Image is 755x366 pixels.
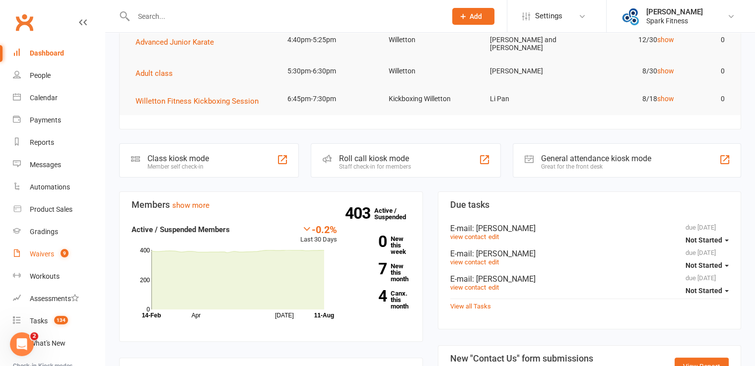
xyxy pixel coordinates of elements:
span: : [PERSON_NAME] [472,249,536,258]
strong: 7 [352,261,387,276]
td: Willetton [380,28,481,52]
button: Not Started [686,256,729,274]
div: Calendar [30,94,58,102]
td: 0 [683,87,734,111]
td: [PERSON_NAME] and [PERSON_NAME] [480,28,582,60]
div: E-mail [450,249,729,258]
a: Assessments [13,288,105,310]
span: Not Started [686,261,722,269]
a: show more [172,201,209,210]
span: : [PERSON_NAME] [472,224,536,233]
td: Li Pan [480,87,582,111]
a: Payments [13,109,105,131]
a: show [657,67,674,75]
a: Automations [13,176,105,198]
a: People [13,64,105,87]
div: What's New [30,339,66,347]
h3: Members [132,200,411,210]
a: show [657,36,674,44]
a: 7New this month [352,263,411,282]
div: General attendance kiosk mode [541,154,651,163]
div: Staff check-in for members [339,163,411,170]
div: E-mail [450,224,729,233]
span: Settings [535,5,562,27]
div: Last 30 Days [300,224,337,245]
a: Calendar [13,87,105,109]
button: Willetton Fitness Kickboxing Session [136,95,266,107]
div: Waivers [30,250,54,258]
button: Not Started [686,231,729,249]
span: Not Started [686,236,722,244]
div: People [30,71,51,79]
button: Add [452,8,494,25]
td: 4:40pm-5:25pm [278,28,380,52]
a: 4Canx. this month [352,290,411,309]
strong: 0 [352,234,387,249]
div: Automations [30,183,70,191]
a: View all Tasks [450,303,491,310]
iframe: Intercom live chat [10,332,34,356]
input: Search... [131,9,439,23]
a: Gradings [13,221,105,243]
td: 6:45pm-7:30pm [278,87,380,111]
strong: 4 [352,289,387,304]
h3: Due tasks [450,200,729,210]
a: Workouts [13,265,105,288]
span: Advanced Junior Karate [136,38,214,47]
div: Workouts [30,272,60,280]
a: edit [488,258,499,266]
div: Spark Fitness [646,16,703,25]
a: view contact [450,284,486,291]
a: Tasks 134 [13,310,105,332]
a: Product Sales [13,198,105,221]
a: edit [488,233,499,241]
strong: 403 [345,206,374,221]
h3: New "Contact Us" form submissions [450,354,598,364]
td: 8/18 [582,87,683,111]
div: Product Sales [30,205,72,213]
div: Gradings [30,228,58,236]
div: Member self check-in [147,163,209,170]
span: Not Started [686,287,722,295]
div: Tasks [30,317,48,325]
div: Payments [30,116,61,124]
div: Messages [30,161,61,169]
div: [PERSON_NAME] [646,7,703,16]
a: Waivers 9 [13,243,105,265]
span: 2 [30,332,38,340]
img: thumb_image1643853315.png [621,6,641,26]
div: -0.2% [300,224,337,235]
td: 0 [683,28,734,52]
span: Willetton Fitness Kickboxing Session [136,97,259,106]
span: 9 [61,249,69,257]
div: E-mail [450,274,729,284]
td: Kickboxing Willetton [380,87,481,111]
td: 8/30 [582,60,683,83]
div: Great for the front desk [541,163,651,170]
div: Dashboard [30,49,64,57]
strong: Active / Suspended Members [132,225,230,234]
div: Reports [30,138,54,146]
div: Assessments [30,295,79,303]
td: 12/30 [582,28,683,52]
a: Dashboard [13,42,105,64]
td: [PERSON_NAME] [480,60,582,83]
a: Reports [13,131,105,154]
a: What's New [13,332,105,355]
div: Roll call kiosk mode [339,154,411,163]
button: Not Started [686,282,729,300]
a: show [657,95,674,103]
a: 403Active / Suspended [374,200,418,228]
td: 0 [683,60,734,83]
span: Add [470,12,482,20]
a: Messages [13,154,105,176]
span: Adult class [136,69,173,78]
div: Class kiosk mode [147,154,209,163]
button: Advanced Junior Karate [136,36,221,48]
a: 0New this week [352,236,411,255]
td: 5:30pm-6:30pm [278,60,380,83]
a: view contact [450,233,486,241]
button: Adult class [136,67,180,79]
a: view contact [450,258,486,266]
td: Willetton [380,60,481,83]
